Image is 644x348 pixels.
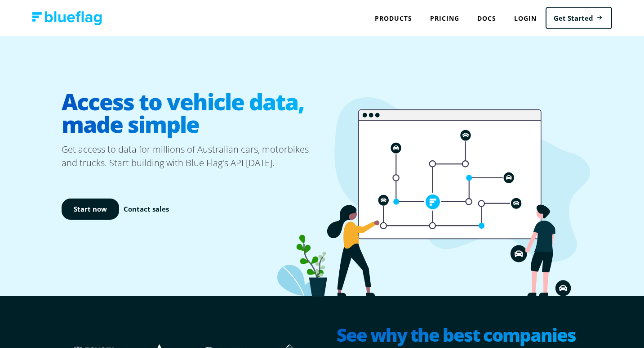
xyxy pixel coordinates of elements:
a: Docs [468,9,505,27]
a: Pricing [421,9,468,27]
img: Blue Flag logo [32,11,102,25]
a: Get Started [546,7,612,30]
a: Contact sales [124,204,169,214]
a: Login to Blue Flag application [505,9,546,27]
div: Products [366,9,421,27]
p: Get access to data for millions of Australian cars, motorbikes and trucks. Start building with Bl... [62,143,322,170]
h1: Access to vehicle data, made simple [62,83,322,143]
a: Start now [62,199,119,220]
